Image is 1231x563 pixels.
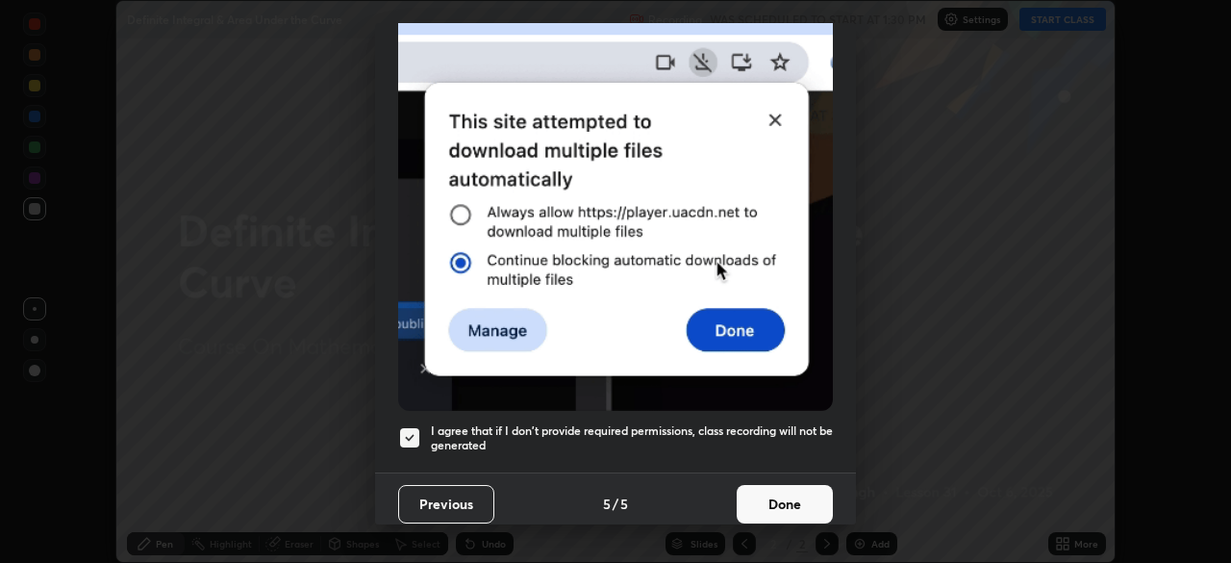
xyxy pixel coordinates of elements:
[613,494,618,514] h4: /
[620,494,628,514] h4: 5
[431,423,833,453] h5: I agree that if I don't provide required permissions, class recording will not be generated
[603,494,611,514] h4: 5
[737,485,833,524] button: Done
[398,485,494,524] button: Previous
